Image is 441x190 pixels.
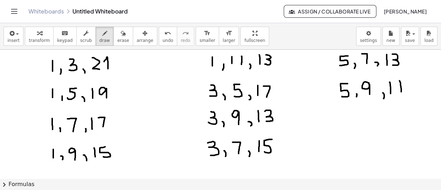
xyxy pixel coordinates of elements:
[57,38,73,43] span: keypad
[182,29,189,38] i: redo
[4,27,23,46] button: insert
[181,38,190,43] span: redo
[383,8,427,15] span: [PERSON_NAME]
[29,38,50,43] span: transform
[159,27,177,46] button: undoundo
[200,38,215,43] span: smaller
[401,27,419,46] button: save
[386,38,395,43] span: new
[137,38,153,43] span: arrange
[80,38,92,43] span: scrub
[164,29,171,38] i: undo
[177,27,194,46] button: redoredo
[219,27,239,46] button: format_sizelarger
[244,38,265,43] span: fullscreen
[25,27,54,46] button: transform
[420,27,437,46] button: load
[225,29,232,38] i: format_size
[99,38,110,43] span: draw
[9,6,20,17] button: Toggle navigation
[96,27,114,46] button: draw
[360,38,377,43] span: settings
[7,38,20,43] span: insert
[133,27,157,46] button: arrange
[290,8,370,15] span: Assign / Collaborate Live
[240,27,269,46] button: fullscreen
[284,5,376,18] button: Assign / Collaborate Live
[196,27,219,46] button: format_sizesmaller
[356,27,381,46] button: settings
[223,38,235,43] span: larger
[117,38,129,43] span: erase
[53,27,77,46] button: keyboardkeypad
[382,27,399,46] button: new
[204,29,211,38] i: format_size
[424,38,434,43] span: load
[378,5,432,18] button: [PERSON_NAME]
[28,8,64,15] a: Whiteboards
[405,38,415,43] span: save
[113,27,133,46] button: erase
[76,27,96,46] button: scrub
[61,29,68,38] i: keyboard
[163,38,173,43] span: undo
